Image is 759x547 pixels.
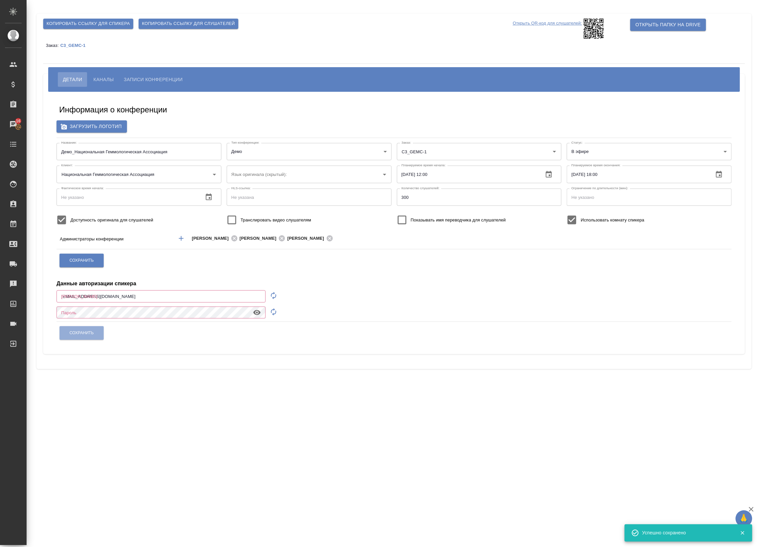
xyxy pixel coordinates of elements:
[60,236,171,242] p: Администраторы конференции
[2,116,25,133] a: 16
[57,280,136,288] h4: Данные авторизации спикера
[636,21,701,29] span: Открыть папку на Drive
[287,235,328,242] span: [PERSON_NAME]
[567,143,732,160] div: В эфире
[240,234,288,242] div: [PERSON_NAME]
[642,530,730,536] div: Успешно сохранено
[380,170,389,179] button: Open
[93,75,114,83] span: Каналы
[397,166,539,183] input: Не указано
[241,217,311,223] span: Транслировать видео слушателям
[173,230,189,246] button: Добавить менеджера
[738,512,750,526] span: 🙏
[63,75,82,83] span: Детали
[139,19,238,29] button: Копировать ссылку для слушателей
[69,258,94,263] span: Сохранить
[513,19,582,39] p: Открыть QR-код для слушателей:
[60,43,90,48] a: C3_GEMC-1
[630,19,706,31] button: Открыть папку на Drive
[550,147,559,156] button: Open
[581,217,644,223] span: Использовать комнату спикера
[227,189,392,206] input: Не указана
[59,104,167,115] h5: Информация о конференции
[62,122,122,131] span: Загрузить логотип
[70,217,153,223] span: Доступность оригинала для слушателей
[567,189,732,206] input: Не указано
[12,118,25,124] span: 16
[240,235,281,242] span: [PERSON_NAME]
[210,170,219,179] button: Open
[736,530,749,536] button: Закрыть
[46,43,60,48] p: Заказ:
[142,20,235,28] span: Копировать ссылку для слушателей
[57,290,266,302] input: Не указано
[124,75,183,83] span: Записи конференции
[47,20,130,28] span: Копировать ссылку для спикера
[192,234,240,242] div: [PERSON_NAME]
[227,143,392,160] div: Демо
[57,120,127,133] label: Загрузить логотип
[669,238,670,239] button: Open
[411,217,506,223] span: Показывать имя переводчика для слушателей
[287,234,335,242] div: [PERSON_NAME]
[736,510,752,527] button: 🙏
[43,19,133,29] button: Копировать ссылку для спикера
[397,189,562,206] input: Не указано
[567,166,708,183] input: Не указано
[60,254,104,267] button: Сохранить
[57,189,198,206] input: Не указано
[192,235,233,242] span: [PERSON_NAME]
[57,143,221,160] input: Не указан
